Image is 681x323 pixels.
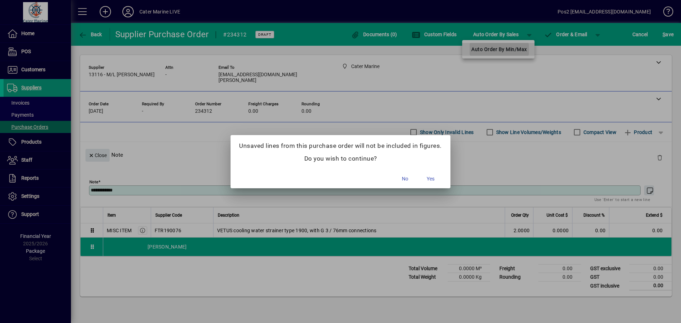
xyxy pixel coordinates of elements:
button: Yes [419,173,442,185]
span: Yes [427,175,434,183]
span: No [402,175,408,183]
h5: Do you wish to continue? [239,155,442,162]
button: No [394,173,416,185]
h5: Unsaved lines from this purchase order will not be included in figures. [239,142,442,150]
